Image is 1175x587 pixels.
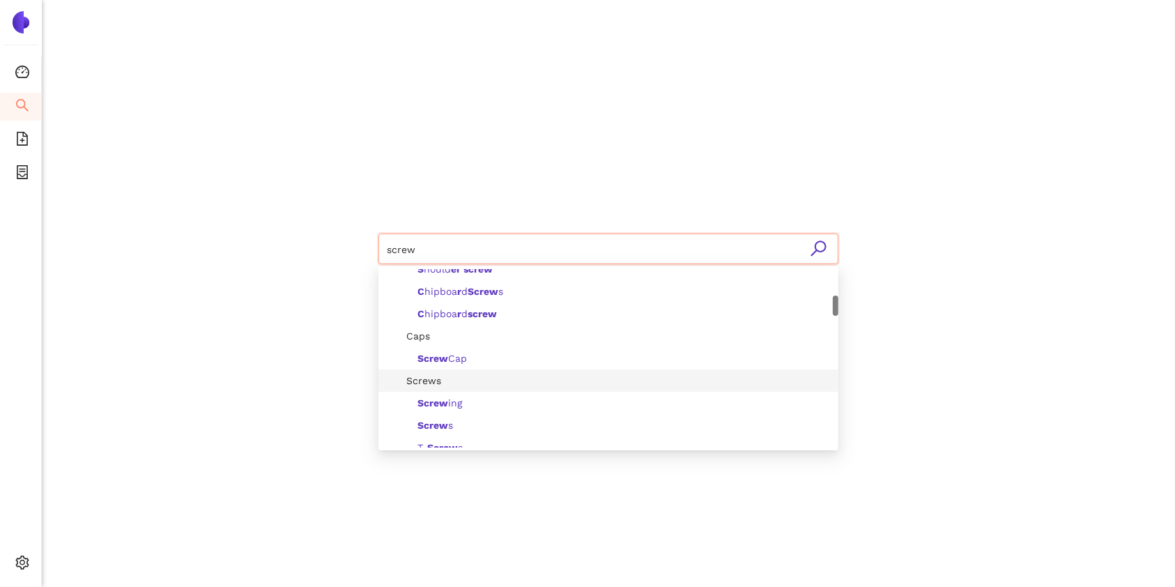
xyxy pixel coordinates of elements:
[417,420,448,431] b: Screw
[417,264,424,275] b: S
[457,308,461,319] b: r
[417,397,448,409] b: Screw
[417,264,493,275] span: hould
[15,160,29,188] span: container
[417,286,424,297] b: C
[417,308,497,319] span: hipboa d
[417,353,467,364] span: Cap
[417,420,453,431] span: s
[15,127,29,155] span: file-add
[463,264,493,275] b: screw
[10,11,32,33] img: Logo
[417,286,503,297] span: hipboa d s
[417,442,463,453] span: T- s
[468,286,498,297] b: Screw
[810,240,827,257] span: search
[417,308,424,319] b: C
[451,264,461,275] b: er
[427,442,458,453] b: Screw
[15,60,29,88] span: dashboard
[417,397,462,409] span: ing
[457,286,461,297] b: r
[15,551,29,579] span: setting
[395,375,441,386] span: Screws
[468,308,497,319] b: screw
[417,353,448,364] b: Screw
[395,330,430,342] span: Caps
[15,93,29,121] span: search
